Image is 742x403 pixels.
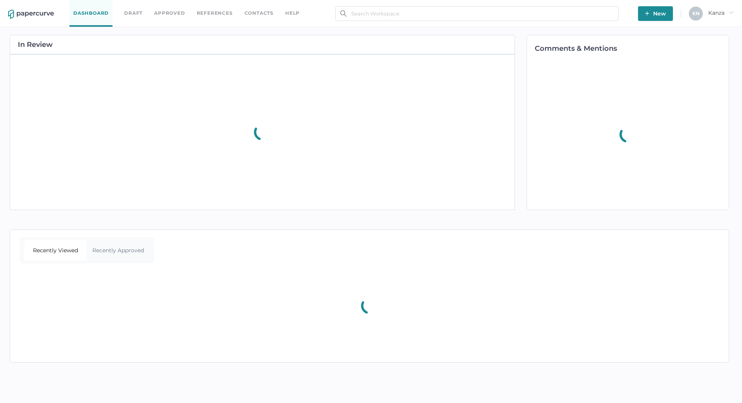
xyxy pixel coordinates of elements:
div: animation [354,288,385,324]
a: References [197,9,233,17]
i: arrow_right [728,10,734,15]
span: Kanza [708,9,734,16]
div: Recently Viewed [24,240,87,260]
a: Draft [124,9,142,17]
img: search.bf03fe8b.svg [340,10,347,17]
div: animation [246,114,278,150]
img: papercurve-logo-colour.7244d18c.svg [8,10,54,19]
span: K N [692,10,700,16]
h2: Comments & Mentions [535,45,729,52]
a: Contacts [244,9,274,17]
button: New [638,6,673,21]
span: New [645,6,666,21]
div: animation [612,117,644,152]
div: Recently Approved [87,240,150,260]
h2: In Review [18,41,53,48]
img: plus-white.e19ec114.svg [645,11,649,15]
a: Approved [154,9,185,17]
div: help [285,9,300,17]
input: Search Workspace [335,6,619,21]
